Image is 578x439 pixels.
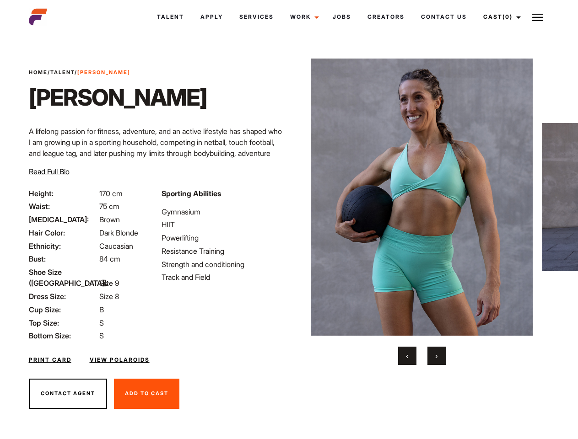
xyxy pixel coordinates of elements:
a: View Polaroids [90,356,150,364]
span: Ethnicity: [29,241,97,252]
a: Contact Us [413,5,475,29]
a: Creators [359,5,413,29]
span: Dress Size: [29,291,97,302]
span: Bust: [29,253,97,264]
strong: Sporting Abilities [162,189,221,198]
span: 75 cm [99,202,119,211]
span: Caucasian [99,241,133,251]
a: Talent [149,5,192,29]
span: Next [435,351,438,360]
li: Strength and conditioning [162,259,283,270]
span: Bottom Size: [29,330,97,341]
a: Services [231,5,282,29]
span: Add To Cast [125,390,168,396]
a: Talent [50,69,75,75]
img: Burger icon [532,12,543,23]
a: Print Card [29,356,71,364]
span: B [99,305,104,314]
span: Previous [406,351,408,360]
li: Powerlifting [162,232,283,243]
li: HIIT [162,219,283,230]
button: Add To Cast [114,379,179,409]
li: Gymnasium [162,206,283,217]
span: Shoe Size ([GEOGRAPHIC_DATA]): [29,267,97,289]
button: Contact Agent [29,379,107,409]
strong: [PERSON_NAME] [77,69,130,75]
span: 170 cm [99,189,123,198]
span: Height: [29,188,97,199]
button: Read Full Bio [29,166,70,177]
span: 84 cm [99,254,120,263]
span: Size 8 [99,292,119,301]
span: Top Size: [29,317,97,328]
li: Resistance Training [162,246,283,257]
img: cropped-aefm-brand-fav-22-square.png [29,8,47,26]
span: Hair Color: [29,227,97,238]
span: Brown [99,215,120,224]
a: Jobs [324,5,359,29]
h1: [PERSON_NAME] [29,84,207,111]
span: (0) [502,13,513,20]
span: Read Full Bio [29,167,70,176]
a: Work [282,5,324,29]
li: Track and Field [162,272,283,283]
a: Cast(0) [475,5,526,29]
span: Size 9 [99,278,119,288]
span: / / [29,69,130,76]
span: Waist: [29,201,97,212]
a: Home [29,69,48,75]
span: [MEDICAL_DATA]: [29,214,97,225]
p: A lifelong passion for fitness, adventure, and an active lifestyle has shaped who I am growing up... [29,126,284,170]
span: S [99,331,104,340]
span: Cup Size: [29,304,97,315]
span: S [99,318,104,327]
a: Apply [192,5,231,29]
span: Dark Blonde [99,228,138,237]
